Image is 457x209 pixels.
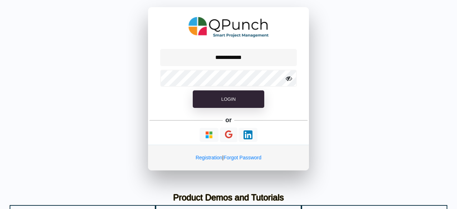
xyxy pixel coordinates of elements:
span: Login [221,96,236,102]
button: Continue With Google [220,128,237,142]
a: Forgot Password [223,155,261,160]
h5: or [224,115,233,125]
img: Loading... [205,130,213,139]
h3: Product Demos and Tutorials [15,193,442,203]
div: | [148,145,309,170]
a: Registration [196,155,222,160]
img: Loading... [244,130,252,139]
button: Login [193,90,264,108]
button: Continue With Microsoft Azure [200,128,218,142]
button: Continue With LinkedIn [239,128,257,142]
img: QPunch [188,14,269,40]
